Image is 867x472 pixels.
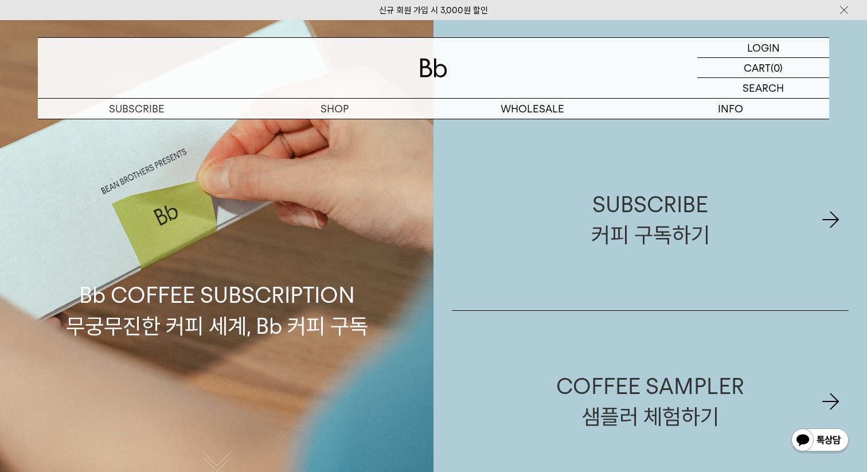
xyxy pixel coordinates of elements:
a: SHOP [236,99,433,119]
div: SUBSCRIBE 커피 구독하기 [591,189,710,250]
div: COFFEE SAMPLER 샘플러 체험하기 [556,371,744,432]
a: 신규 회원 가입 시 3,000원 할인 [379,5,488,15]
p: Bb COFFEE SUBSCRIPTION 무궁무진한 커피 세계, Bb 커피 구독 [66,171,368,341]
p: WHOLESALE [433,99,631,119]
a: LOGIN [697,38,829,58]
p: LOGIN [747,38,780,57]
p: SEARCH [743,78,784,98]
img: 로고 [420,58,447,77]
a: SUBSCRIBE커피 구독하기 [452,129,849,310]
p: INFO [631,99,829,119]
a: SUBSCRIBE [38,99,236,119]
img: 카카오톡 채널 1:1 채팅 버튼 [790,427,850,455]
a: CART (0) [697,58,829,78]
p: CART [744,58,771,77]
p: (0) [771,58,783,77]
